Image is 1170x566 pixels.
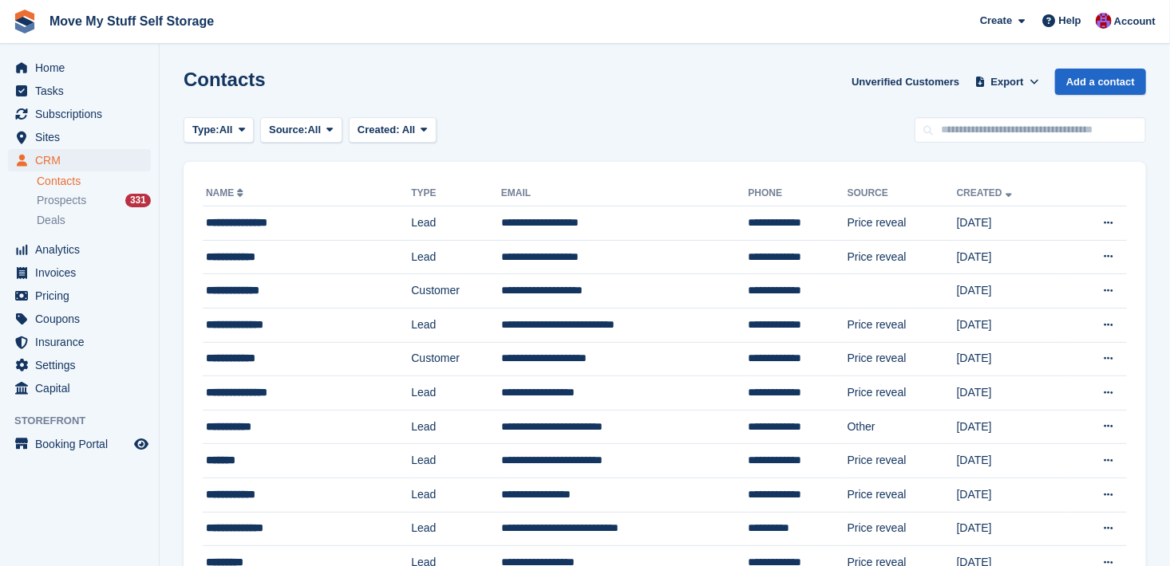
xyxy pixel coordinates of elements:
[848,206,957,241] td: Price reveal
[402,124,416,136] span: All
[184,117,254,143] button: Type: All
[8,433,151,455] a: menu
[35,285,131,307] span: Pricing
[411,240,501,274] td: Lead
[269,122,307,138] span: Source:
[358,124,400,136] span: Created:
[35,103,131,125] span: Subscriptions
[13,10,37,33] img: stora-icon-8386f47178a22dfd0bd8f6a31ec36ba5ce8667c1dd55bd0f319d3a0aa187defe.svg
[411,206,501,241] td: Lead
[957,342,1065,376] td: [DATE]
[35,149,131,171] span: CRM
[37,212,151,229] a: Deals
[8,377,151,399] a: menu
[1114,14,1156,29] span: Account
[848,181,957,206] th: Source
[8,126,151,148] a: menu
[957,187,1015,198] a: Created
[37,192,151,209] a: Prospects 331
[411,274,501,309] td: Customer
[957,240,1065,274] td: [DATE]
[848,512,957,546] td: Price reveal
[411,478,501,512] td: Lead
[848,444,957,478] td: Price reveal
[35,57,131,79] span: Home
[192,122,219,138] span: Type:
[848,478,957,512] td: Price reveal
[411,342,501,376] td: Customer
[957,376,1065,411] td: [DATE]
[957,444,1065,478] td: [DATE]
[8,238,151,261] a: menu
[260,117,342,143] button: Source: All
[35,126,131,148] span: Sites
[411,376,501,411] td: Lead
[411,181,501,206] th: Type
[411,444,501,478] td: Lead
[308,122,322,138] span: All
[37,213,65,228] span: Deals
[184,69,266,90] h1: Contacts
[1055,69,1146,95] a: Add a contact
[35,80,131,102] span: Tasks
[37,174,151,189] a: Contacts
[8,103,151,125] a: menu
[219,122,233,138] span: All
[35,377,131,399] span: Capital
[8,285,151,307] a: menu
[125,194,151,207] div: 331
[35,261,131,284] span: Invoices
[501,181,749,206] th: Email
[8,149,151,171] a: menu
[35,308,131,330] span: Coupons
[43,8,220,34] a: Move My Stuff Self Storage
[972,69,1042,95] button: Export
[957,512,1065,546] td: [DATE]
[980,13,1012,29] span: Create
[206,187,247,198] a: Name
[8,261,151,284] a: menu
[848,308,957,342] td: Price reveal
[8,331,151,353] a: menu
[991,74,1024,90] span: Export
[845,69,966,95] a: Unverified Customers
[349,117,437,143] button: Created: All
[8,80,151,102] a: menu
[8,308,151,330] a: menu
[35,354,131,376] span: Settings
[848,240,957,274] td: Price reveal
[957,308,1065,342] td: [DATE]
[411,512,501,546] td: Lead
[1059,13,1081,29] span: Help
[848,342,957,376] td: Price reveal
[8,354,151,376] a: menu
[411,308,501,342] td: Lead
[37,193,86,208] span: Prospects
[848,410,957,444] td: Other
[8,57,151,79] a: menu
[14,413,159,429] span: Storefront
[848,376,957,411] td: Price reveal
[957,206,1065,241] td: [DATE]
[1096,13,1112,29] img: Carrie Machin
[132,434,151,454] a: Preview store
[35,238,131,261] span: Analytics
[957,478,1065,512] td: [DATE]
[957,410,1065,444] td: [DATE]
[411,410,501,444] td: Lead
[748,181,847,206] th: Phone
[957,274,1065,309] td: [DATE]
[35,331,131,353] span: Insurance
[35,433,131,455] span: Booking Portal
